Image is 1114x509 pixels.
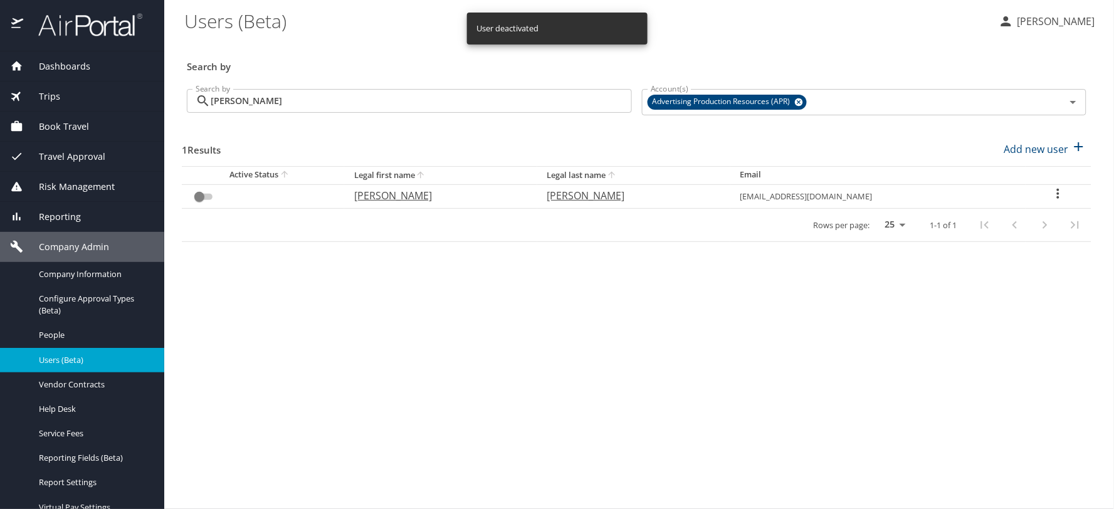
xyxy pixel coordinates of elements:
[39,354,149,366] span: Users (Beta)
[187,52,1086,74] h3: Search by
[182,166,344,184] th: Active Status
[211,89,632,113] input: Search by name or email
[23,60,90,73] span: Dashboards
[1014,14,1095,29] p: [PERSON_NAME]
[24,13,142,37] img: airportal-logo.png
[648,95,807,110] div: Advertising Production Resources (APR)
[23,210,81,224] span: Reporting
[994,10,1100,33] button: [PERSON_NAME]
[279,169,292,181] button: sort
[39,428,149,439] span: Service Fees
[999,135,1091,163] button: Add new user
[730,184,1026,208] td: [EMAIL_ADDRESS][DOMAIN_NAME]
[182,135,221,157] h3: 1 Results
[39,452,149,464] span: Reporting Fields (Beta)
[1064,93,1082,111] button: Open
[1004,142,1069,157] p: Add new user
[23,180,115,194] span: Risk Management
[39,268,149,280] span: Company Information
[477,16,539,41] div: User deactivated
[547,188,715,203] p: [PERSON_NAME]
[23,90,60,103] span: Trips
[930,221,957,229] p: 1-1 of 1
[606,170,619,182] button: sort
[23,150,105,164] span: Travel Approval
[344,166,537,184] th: Legal first name
[730,166,1026,184] th: Email
[39,293,149,317] span: Configure Approval Types (Beta)
[182,166,1091,242] table: User Search Table
[11,13,24,37] img: icon-airportal.png
[415,170,428,182] button: sort
[23,120,89,134] span: Book Travel
[814,221,870,229] p: Rows per page:
[39,476,149,488] span: Report Settings
[39,329,149,341] span: People
[39,403,149,415] span: Help Desk
[23,240,109,254] span: Company Admin
[648,95,798,108] span: Advertising Production Resources (APR)
[39,379,149,391] span: Vendor Contracts
[184,1,989,40] h1: Users (Beta)
[354,188,522,203] p: [PERSON_NAME]
[875,216,910,234] select: rows per page
[537,166,730,184] th: Legal last name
